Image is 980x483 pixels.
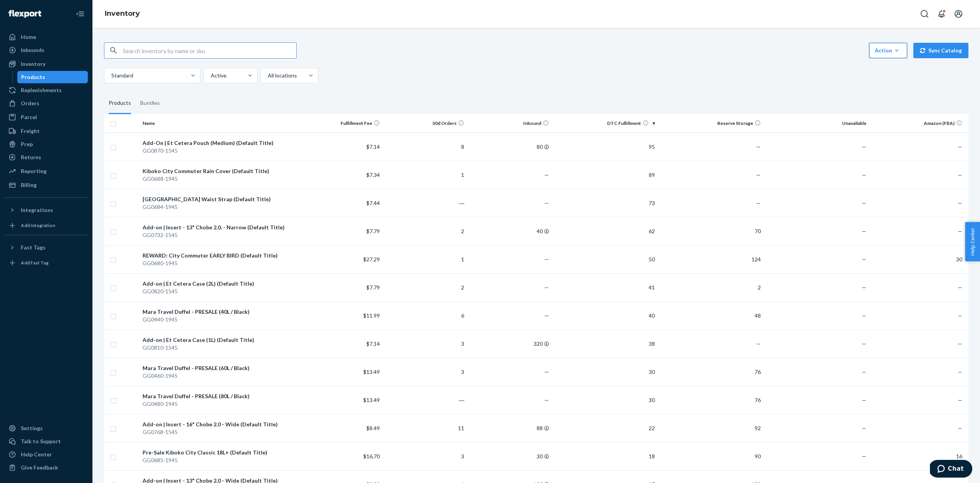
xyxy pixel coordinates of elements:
[552,358,658,386] td: 30
[383,414,468,442] td: 11
[5,179,88,191] a: Billing
[658,386,764,414] td: 76
[552,301,658,330] td: 40
[5,165,88,177] a: Reporting
[143,449,295,456] div: Pre-Sale Kiboko City Classic 18L+ (Default Title)
[5,97,88,109] a: Orders
[143,372,295,380] div: GG0460-1945
[930,460,972,479] iframe: Opens a widget where you can chat to one of our agents
[383,442,468,470] td: 3
[862,228,866,234] span: —
[467,114,552,133] th: Inbound
[143,364,295,372] div: Mara Travel Duffel - PRESALE (60L / Black)
[552,273,658,301] td: 41
[363,453,380,459] span: $16.70
[143,336,295,344] div: Add-on | Et Cetera Case (1L) (Default Title)
[143,252,295,259] div: REWARD: City Commuter EARLY BIRD (Default Title)
[21,113,37,121] div: Parcel
[143,175,295,183] div: GG0688-1945
[363,256,380,263] span: $27.29
[544,256,549,263] span: —
[862,256,866,263] span: —
[383,217,468,245] td: 2
[5,461,88,474] button: Give Feedback
[21,244,45,251] div: Fast Tags
[658,358,764,386] td: 76
[917,6,932,22] button: Open Search Box
[8,10,41,18] img: Flexport logo
[862,397,866,403] span: —
[862,172,866,178] span: —
[17,71,88,83] a: Products
[552,161,658,189] td: 89
[21,259,49,266] div: Add Fast Tag
[467,217,552,245] td: 40
[544,369,549,375] span: —
[658,442,764,470] td: 90
[467,442,552,470] td: 30
[862,340,866,347] span: —
[383,189,468,217] td: ―
[143,400,295,408] div: GG0480-1945
[5,138,88,150] a: Prep
[21,153,41,161] div: Returns
[862,425,866,431] span: —
[21,438,61,445] div: Talk to Support
[143,195,295,203] div: [GEOGRAPHIC_DATA] Waist Strap (Default Title)
[544,200,549,206] span: —
[5,58,88,70] a: Inventory
[958,397,962,403] span: —
[467,414,552,442] td: 88
[99,3,146,25] ol: breadcrumbs
[366,228,380,234] span: $7.79
[958,340,962,347] span: —
[366,172,380,178] span: $7.34
[5,219,88,232] a: Add Integration
[143,231,295,239] div: GG0732-1545
[756,340,761,347] span: —
[756,172,761,178] span: —
[383,133,468,161] td: 8
[958,284,962,291] span: —
[21,60,45,68] div: Inventory
[21,86,62,94] div: Replenishments
[21,424,43,432] div: Settings
[965,222,980,261] span: Help Center
[869,245,968,273] td: 30
[383,301,468,330] td: 6
[21,222,55,229] div: Add Integration
[552,133,658,161] td: 95
[366,200,380,206] span: $7.44
[143,203,295,211] div: GG0684-1945
[383,114,468,133] th: 30d Orders
[143,316,295,323] div: GG0440-1945
[143,147,295,155] div: GG0870-1545
[958,172,962,178] span: —
[862,143,866,150] span: —
[5,448,88,461] a: Help Center
[658,217,764,245] td: 70
[383,358,468,386] td: 3
[143,392,295,400] div: Mara Travel Duffel - PRESALE (80L / Black)
[383,245,468,273] td: 1
[140,93,160,114] div: Bundles
[756,143,761,150] span: —
[552,442,658,470] td: 18
[383,273,468,301] td: 2
[958,369,962,375] span: —
[869,114,968,133] th: Amazon (FBA)
[21,99,39,107] div: Orders
[143,288,295,295] div: GG0820-1545
[862,312,866,319] span: —
[544,312,549,319] span: —
[366,340,380,347] span: $7.14
[143,344,295,352] div: GG0810-1545
[552,245,658,273] td: 50
[143,456,295,464] div: GG0685-1945
[143,167,295,175] div: Kiboko City Commuter Rain Cover (Default Title)
[658,414,764,442] td: 92
[72,6,88,22] button: Close Navigation
[552,189,658,217] td: 73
